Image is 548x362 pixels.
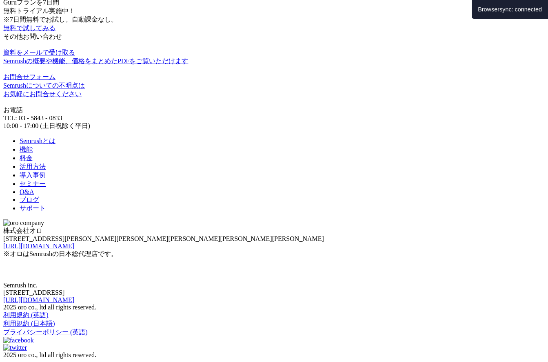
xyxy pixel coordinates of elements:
a: 利用規約 (日本語) [3,320,55,327]
a: [URL][DOMAIN_NAME] [3,296,74,303]
img: oro company [3,219,44,227]
div: 株式会社オロ [3,227,545,235]
div: お問合せフォーム [3,73,545,82]
div: ※7日間無料でお試し。自動課金なし。 [3,15,545,24]
div: お電話 [3,106,545,115]
div: TEL: 03 - 5843 - 0833 [3,115,545,122]
div: Semrush inc. [3,282,545,289]
a: Q&A [20,188,34,195]
a: 活用方法 [20,163,46,170]
img: facebook [3,337,34,344]
a: セミナー [20,180,46,187]
a: 導入事例 [20,172,46,179]
div: [STREET_ADDRESS][PERSON_NAME][PERSON_NAME][PERSON_NAME][PERSON_NAME][PERSON_NAME] [3,235,545,243]
div: ※オロはSemrushの日本総代理店です。 [3,250,545,258]
div: 2025 oro co., ltd all rights reserved. [3,351,545,359]
div: 10:00 - 17:00 (土日祝除く平日) [3,122,545,130]
a: 資料をメールで受け取る Semrushの概要や機能、価格をまとめたPDFをご覧いただけます [3,41,545,66]
a: Semrushとは [20,137,55,144]
div: その他お問い合わせ [3,33,545,41]
a: 料金 [20,155,33,161]
img: twitter [3,344,27,351]
a: サポート [20,205,46,212]
div: Semrushの概要や機能、価格をまとめたPDFをご覧いただけます [3,57,545,66]
a: ブログ [20,196,39,203]
a: 無料で試してみる [3,24,55,31]
a: 利用規約 (英語) [3,311,49,318]
div: Semrushについての不明点は お気軽にお問合せください [3,82,545,99]
span: 無料トライアル実施中！ [3,7,75,14]
a: [URL][DOMAIN_NAME] [3,243,74,249]
div: [STREET_ADDRESS] [3,289,545,296]
a: 機能 [20,146,33,153]
div: 資料をメールで受け取る [3,49,545,57]
div: 2025 oro co., ltd all rights reserved. [3,304,545,311]
a: お問合せフォーム Semrushについての不明点はお気軽にお問合せください [3,66,545,99]
a: プライバシーポリシー (英語) [3,329,88,336]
